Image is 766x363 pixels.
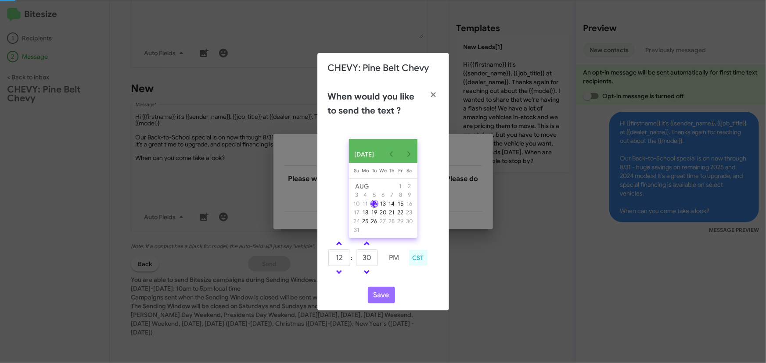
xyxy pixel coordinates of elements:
[400,146,418,163] button: Next month
[353,209,361,217] div: 17
[397,191,405,199] div: 8
[362,200,370,208] div: 11
[396,208,405,217] button: August 22, 2025
[361,191,370,199] button: August 4, 2025
[353,226,361,234] div: 31
[356,249,378,266] input: MM
[406,217,414,225] div: 30
[370,191,379,199] button: August 5, 2025
[353,200,361,208] div: 10
[379,208,388,217] button: August 20, 2025
[352,199,361,208] button: August 10, 2025
[388,217,396,226] button: August 28, 2025
[396,191,405,199] button: August 8, 2025
[388,200,396,208] div: 14
[379,191,388,199] button: August 6, 2025
[407,167,412,174] span: Sa
[405,182,414,191] button: August 2, 2025
[379,191,387,199] div: 6
[352,208,361,217] button: August 17, 2025
[361,208,370,217] button: August 18, 2025
[383,146,400,163] button: Previous month
[362,191,370,199] div: 4
[362,167,369,174] span: Mo
[370,208,379,217] button: August 19, 2025
[388,208,396,217] button: August 21, 2025
[352,217,361,226] button: August 24, 2025
[370,191,378,199] div: 5
[406,200,414,208] div: 16
[396,182,405,191] button: August 1, 2025
[405,217,414,226] button: August 30, 2025
[328,90,422,118] h2: When would you like to send the text ?
[388,199,396,208] button: August 14, 2025
[388,217,396,225] div: 28
[397,200,405,208] div: 15
[379,217,387,225] div: 27
[396,199,405,208] button: August 15, 2025
[379,209,387,217] div: 20
[368,287,395,303] button: Save
[328,249,350,266] input: HH
[352,191,361,199] button: August 3, 2025
[361,217,370,226] button: August 25, 2025
[389,167,395,174] span: Th
[379,199,388,208] button: August 13, 2025
[370,209,378,217] div: 19
[370,200,378,208] div: 12
[406,209,414,217] div: 23
[388,191,396,199] div: 7
[397,217,405,225] div: 29
[397,182,405,190] div: 1
[372,167,377,174] span: Tu
[317,53,449,83] div: CHEVY: Pine Belt Chevy
[388,191,396,199] button: August 7, 2025
[353,191,361,199] div: 3
[370,217,379,226] button: August 26, 2025
[370,199,379,208] button: August 12, 2025
[384,249,405,266] button: PM
[409,250,428,266] div: CST
[362,209,370,217] div: 18
[348,146,383,163] button: Choose month and year
[355,146,374,162] span: [DATE]
[370,217,378,225] div: 26
[351,249,356,267] td: :
[379,217,388,226] button: August 27, 2025
[396,217,405,226] button: August 29, 2025
[388,209,396,217] div: 21
[354,167,360,174] span: Su
[406,182,414,190] div: 2
[399,167,403,174] span: Fr
[405,191,414,199] button: August 9, 2025
[397,209,405,217] div: 22
[361,199,370,208] button: August 11, 2025
[353,217,361,225] div: 24
[379,200,387,208] div: 13
[406,191,414,199] div: 9
[352,182,396,191] td: AUG
[352,226,361,235] button: August 31, 2025
[405,208,414,217] button: August 23, 2025
[362,217,370,225] div: 25
[405,199,414,208] button: August 16, 2025
[379,167,387,174] span: We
